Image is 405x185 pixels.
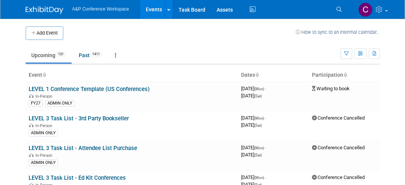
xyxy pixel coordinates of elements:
a: LEVEL 3 Task List - Attendee List Purchase [29,145,137,152]
img: ExhibitDay [26,6,63,14]
span: A&P Conference Workspace [72,6,129,12]
span: [DATE] [241,115,266,121]
span: In-Person [35,153,55,158]
img: In-Person Event [29,123,34,127]
a: Upcoming131 [26,48,72,62]
span: [DATE] [241,152,262,158]
span: (Mon) [254,116,264,120]
span: - [265,86,266,91]
span: In-Person [35,94,55,99]
span: (Mon) [254,87,264,91]
div: ADMIN ONLY [29,130,58,136]
a: Sort by Start Date [255,72,259,78]
button: Add Event [26,26,63,40]
span: Conference Cancelled [312,145,365,150]
span: - [265,145,266,150]
span: [DATE] [241,93,262,99]
span: - [265,115,266,121]
th: Dates [238,69,309,82]
span: [DATE] [241,174,266,180]
a: Sort by Participation Type [343,72,347,78]
span: (Mon) [254,176,264,180]
span: 1411 [90,52,102,57]
span: - [265,174,266,180]
span: Waiting to book [312,86,350,91]
span: (Sat) [254,153,262,157]
img: In-Person Event [29,94,34,98]
a: LEVEL 3 Task List - Ed Kit Conferences [29,174,126,181]
span: (Sat) [254,94,262,98]
a: How to sync to an external calendar... [296,29,380,35]
span: [DATE] [241,122,262,128]
span: 131 [56,52,66,57]
a: Sort by Event Name [42,72,46,78]
span: [DATE] [241,86,266,91]
img: In-Person Event [29,153,34,157]
th: Event [26,69,238,82]
div: ADMIN ONLY [29,159,58,166]
span: Conference Cancelled [312,174,365,180]
a: LEVEL 1 Conference Template (US Conferences) [29,86,150,92]
div: ADMIN ONLY [45,100,75,107]
span: In-Person [35,123,55,128]
span: Conference Cancelled [312,115,365,121]
div: FY27 [29,100,43,107]
span: (Sat) [254,123,262,127]
a: Past1411 [73,48,108,62]
span: (Mon) [254,146,264,150]
span: [DATE] [241,145,266,150]
th: Participation [309,69,380,82]
a: LEVEL 3 Task List - 3rd Party Bookseller [29,115,129,122]
img: Carrie Brandon [358,3,373,17]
